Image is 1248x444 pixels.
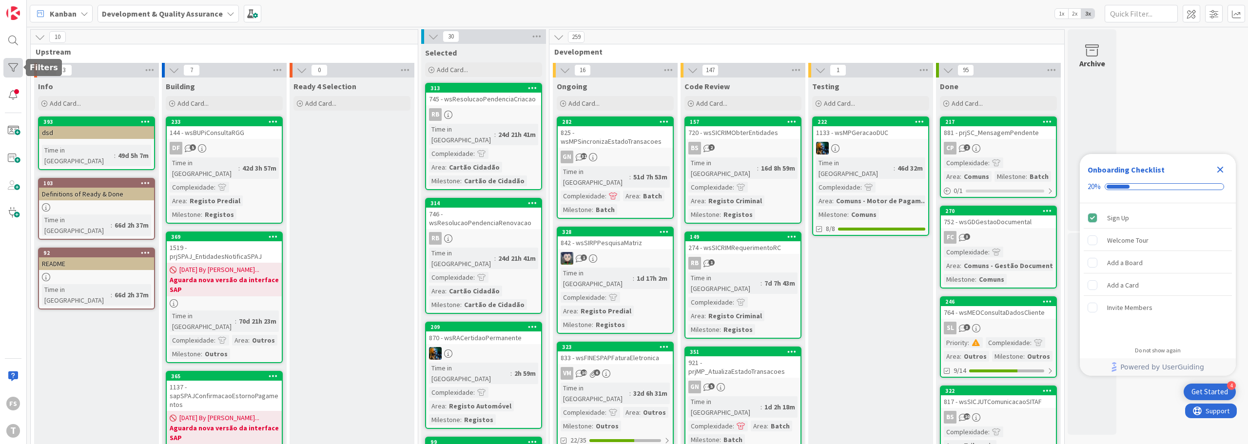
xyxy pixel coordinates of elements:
a: 3691519 - prjSPAJ_EntidadesNotificaSPAJ[DATE] By [PERSON_NAME]...Aguarda nova versão da interface... [166,232,283,363]
span: : [473,148,475,159]
div: Comuns - Motor de Pagam... [834,195,929,206]
b: Development & Quality Assurance [102,9,223,19]
span: : [757,163,759,174]
div: 314746 - wsResolucaoPendenciaRenovacao [426,199,541,229]
div: Outros [202,348,230,359]
div: Complexidade [561,191,605,201]
div: Time in [GEOGRAPHIC_DATA] [42,145,114,166]
div: VM [558,367,673,380]
span: : [201,209,202,220]
div: Onboarding Checklist [1088,164,1165,175]
div: Cartão de Cidadão [462,175,527,186]
span: Add Card... [305,99,336,108]
span: 31 [581,153,587,159]
div: 7d 7h 43m [762,278,798,289]
span: : [975,274,976,285]
span: : [235,316,236,327]
span: : [494,253,496,264]
div: 270 [941,207,1056,215]
div: Batch [1027,171,1051,182]
div: 103 [43,180,154,187]
div: 246764 - wsMEOConsultaDadosCliente [941,297,1056,319]
div: 825 - wsMPSincronizaEstadoTransacoes [558,126,673,148]
span: : [445,286,447,296]
span: : [633,273,634,284]
a: 149274 - wsSICRIMRequerimentoRCRBTime in [GEOGRAPHIC_DATA]:7d 7h 43mComplexidade:Area:Registo Cri... [684,232,801,339]
span: 3 [964,324,970,330]
input: Quick Filter... [1105,5,1178,22]
span: : [248,335,250,346]
div: 42d 3h 57m [240,163,279,174]
div: 92 [43,250,154,256]
div: dsd [39,126,154,139]
div: 2221133 - wsMPGeracaoDUC [813,117,928,139]
div: Outros [1025,351,1053,362]
span: : [201,348,202,359]
div: Cartão Cidadão [447,286,502,296]
span: : [988,157,990,168]
img: JC [429,347,442,360]
span: : [214,182,215,193]
div: Close Checklist [1212,162,1228,177]
div: Area [170,195,186,206]
div: Complexidade [170,335,214,346]
span: : [214,335,215,346]
div: Milestone [561,319,592,330]
div: 149 [690,233,800,240]
span: : [460,175,462,186]
div: Time in [GEOGRAPHIC_DATA] [688,157,757,179]
span: Add Card... [696,99,727,108]
span: : [460,299,462,310]
span: Powered by UserGuiding [1120,361,1204,373]
a: 314746 - wsResolucaoPendenciaRenovacaoRBTime in [GEOGRAPHIC_DATA]:24d 21h 41mComplexidade:Area:Ca... [425,198,542,314]
span: : [1030,337,1032,348]
div: Area [561,306,577,316]
div: Outros [961,351,989,362]
a: 328842 - wsSIRPPesquisaMatrizLSTime in [GEOGRAPHIC_DATA]:1d 17h 2mComplexidade:Area:Registo Predi... [557,227,674,334]
span: : [847,209,849,220]
div: RB [688,257,701,270]
span: : [186,195,187,206]
span: Add Card... [824,99,855,108]
a: 157720 - wsSICRIMObterEntidadesBSTime in [GEOGRAPHIC_DATA]:16d 8h 59mComplexidade:Area:Registo Cr... [684,116,801,224]
div: RB [429,232,442,245]
div: Checklist Container [1080,154,1236,376]
div: FC [941,231,1056,244]
div: 870 - wsRACertidaoPermanente [426,331,541,344]
div: Area [816,195,832,206]
div: Milestone [170,348,201,359]
span: 8/8 [826,224,835,234]
div: 233144 - wsBUPiConsultaRGG [167,117,282,139]
div: Priority [944,337,968,348]
img: LS [561,252,573,265]
span: : [704,195,706,206]
div: Add a Board [1107,257,1143,269]
span: Support [20,1,44,13]
div: Complexidade [816,182,860,193]
span: 2 [964,144,970,151]
div: Comuns [976,274,1007,285]
div: 313 [430,85,541,92]
div: 369 [171,233,282,240]
div: Time in [GEOGRAPHIC_DATA] [170,310,235,332]
div: GN [558,151,673,163]
div: 157 [690,118,800,125]
div: 149274 - wsSICRIMRequerimentoRC [685,232,800,254]
div: README [39,257,154,270]
div: Registos [721,209,755,220]
div: Complexidade [429,148,473,159]
div: Welcome Tour [1107,234,1149,246]
div: Cartão Cidadão [447,162,502,173]
div: RB [685,257,800,270]
div: Comuns [849,209,879,220]
div: Area [944,171,960,182]
div: 24d 21h 41m [496,129,538,140]
span: : [114,150,116,161]
a: 246764 - wsMEOConsultaDadosClienteSLPriority:Complexidade:Area:OutrosMilestone:Outros9/14 [940,296,1057,378]
div: Area [688,310,704,321]
div: Time in [GEOGRAPHIC_DATA] [429,248,494,269]
div: 24d 21h 41m [496,253,538,264]
div: 209 [430,324,541,330]
span: 10 [581,369,587,376]
a: 270752 - wsGDGestaoDocumentalFCComplexidade:Area:Comuns - Gestão DocumentalMilestone:Comuns [940,206,1057,289]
